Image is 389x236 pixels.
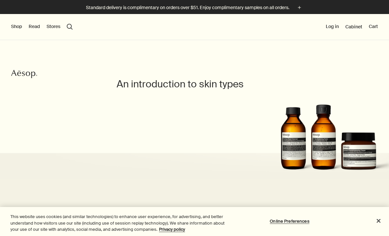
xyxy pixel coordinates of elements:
[9,67,39,82] a: Aesop
[117,78,272,91] h1: An introduction to skin types
[67,24,73,30] button: Open search
[369,23,378,30] button: Cart
[345,24,362,30] a: Cabinet
[47,23,60,30] button: Stores
[269,214,310,228] button: Online Preferences, Opens the preference center dialog
[86,4,289,11] p: Standard delivery is complimentary on orders over $51. Enjoy complimentary samples on all orders.
[11,23,22,30] button: Shop
[10,214,233,233] div: This website uses cookies (and similar technologies) to enhance user experience, for advertising,...
[159,227,185,232] a: More information about your privacy, opens in a new tab
[86,4,303,11] button: Standard delivery is complimentary on orders over $51. Enjoy complimentary samples on all orders.
[371,214,386,228] button: Close
[11,69,37,79] svg: Aesop
[11,14,73,40] nav: primary
[29,23,40,30] button: Read
[326,14,378,40] nav: supplementary
[326,23,339,30] button: Log in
